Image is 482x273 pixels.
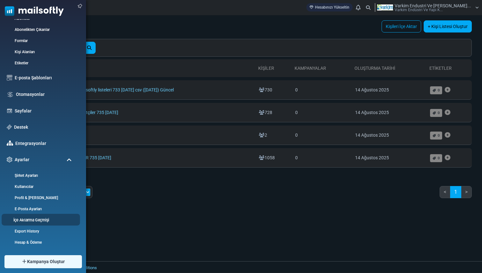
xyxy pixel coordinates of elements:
a: Etiket Ekle [445,129,450,141]
a: + Kişi Listesi Oluştur [424,20,472,32]
a: 1 [450,186,461,198]
td: 14 Ağustos 2025 [352,103,427,122]
a: Sayfalar [15,108,75,114]
td: 730 [256,80,292,100]
span: Varki̇m Endüstri̇ Ve Yapi K... [395,8,443,12]
a: Entegrasyonlar [15,140,75,147]
img: support-icon.svg [7,125,12,130]
td: 0 [292,103,352,122]
a: Kişiler [258,66,274,71]
a: E-Posta Ayarları [4,206,77,212]
img: email-templates-icon.svg [7,75,12,81]
td: 14 Ağustos 2025 [352,148,427,168]
a: Kullanıcılar [4,184,77,190]
a: Oluşturma Tarihi [354,66,395,71]
a: Etiket Ekle [445,151,450,164]
span: 0 [438,111,440,115]
img: settings-icon.svg [7,157,12,162]
img: User Logo [377,3,393,12]
a: E-posta Şablonları [15,75,75,81]
a: Hesabınızı Yükseltin [306,3,353,11]
td: 14 Ağustos 2025 [352,126,427,145]
a: Formlar [4,38,77,44]
a: Destek [14,124,75,131]
a: Etiketler [4,60,77,66]
a: Etiket Ekle [445,83,450,96]
a: User Logo Varkim Endustri Ve [PERSON_NAME]... Varki̇m Endüstri̇ Ve Yapi K... [377,3,479,12]
td: 0 [292,80,352,100]
td: 2 [256,126,292,145]
td: 0 [292,126,352,145]
a: Şirket Ayarları [4,173,77,178]
td: 14 Ağustos 2025 [352,80,427,100]
td: 1058 [256,148,292,168]
a: İçe Aktarma Geçmişi [2,217,78,223]
img: workflow.svg [7,91,14,98]
td: 0 [292,148,352,168]
a: 0 [430,154,442,162]
a: Export History [4,228,77,234]
span: Kampanya Oluştur [27,258,65,265]
a: 0 [430,109,442,117]
span: Ayarlar [15,156,29,163]
td: 728 [256,103,292,122]
span: 0 [438,133,440,138]
span: 0 [438,156,440,160]
a: Otomasyonlar [16,91,75,98]
a: Kampanyalar [295,66,326,71]
a: BSM P Paletçiler 735 [DATE] [56,110,118,115]
a: BSM P mailsoftly listeleri 733 [DATE] csv ([DATE]) Güncel [56,87,174,92]
span: 0 [438,88,440,92]
nav: Page [440,186,472,203]
a: Hesap & Ödeme [4,240,77,245]
footer: 2025 [21,261,482,273]
img: landing_pages.svg [7,108,12,114]
a: Profil & [PERSON_NAME] [4,195,77,201]
a: Kişi Alanları [4,49,77,55]
span: Varkim Endustri Ve [PERSON_NAME]... [395,4,471,8]
a: Abonelikten Çıkanlar [4,27,77,32]
a: Etiketler [429,66,452,71]
a: 0 [430,132,442,140]
a: Kişileri İçe Aktar [382,20,421,32]
a: Etiket Ekle [445,106,450,119]
a: 0 [430,86,442,94]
